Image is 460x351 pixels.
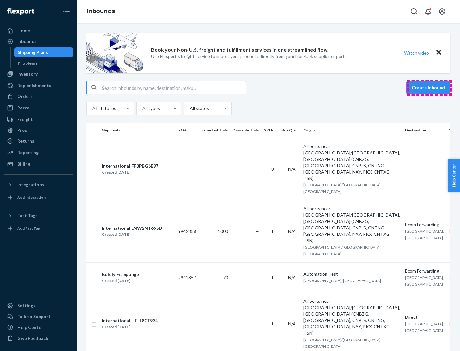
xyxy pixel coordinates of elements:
button: Integrations [4,180,73,190]
span: 1 [271,228,274,234]
div: All ports near [GEOGRAPHIC_DATA]/[GEOGRAPHIC_DATA], [GEOGRAPHIC_DATA] (CNBZG, [GEOGRAPHIC_DATA], ... [303,143,400,182]
input: Search inbounds by name, destination, msku... [102,81,246,94]
span: [GEOGRAPHIC_DATA], [GEOGRAPHIC_DATA] [405,275,444,287]
span: N/A [288,228,296,234]
div: Freight [17,116,33,123]
span: [GEOGRAPHIC_DATA]/[GEOGRAPHIC_DATA], [GEOGRAPHIC_DATA] [303,337,382,349]
a: Prep [4,125,73,135]
div: Shipping Plans [18,49,48,56]
a: Inbounds [87,8,115,15]
th: Box Qty [279,123,301,138]
div: Direct [405,314,444,320]
div: Problems [18,60,38,66]
div: International FF3PBG6E97 [102,163,158,169]
span: — [178,321,182,326]
div: Give Feedback [17,335,48,341]
th: Destination [402,123,447,138]
button: Give Feedback [4,333,73,343]
div: Inventory [17,71,38,77]
p: Book your Non-U.S. freight and fulfillment services in one streamlined flow. [151,46,329,54]
div: Add Fast Tag [17,226,40,231]
button: Watch video [400,48,433,57]
div: International LNW2NT69SD [102,225,162,231]
td: 9942857 [176,262,199,293]
button: Fast Tags [4,211,73,221]
div: International HFLL8CE934 [102,317,158,324]
span: — [405,166,409,172]
button: Open account menu [436,5,448,18]
a: Reporting [4,147,73,158]
th: Available Units [231,123,262,138]
div: Ecom Forwarding [405,268,444,274]
span: [GEOGRAPHIC_DATA], [GEOGRAPHIC_DATA] [405,321,444,333]
a: Shipping Plans [14,47,73,57]
div: Created [DATE] [102,278,139,284]
a: Add Integration [4,192,73,203]
div: Fast Tags [17,213,38,219]
a: Returns [4,136,73,146]
span: N/A [288,321,296,326]
div: Help Center [17,324,43,331]
div: Prep [17,127,27,133]
span: [GEOGRAPHIC_DATA]/[GEOGRAPHIC_DATA], [GEOGRAPHIC_DATA] [303,183,382,194]
span: — [255,228,259,234]
a: Inventory [4,69,73,79]
div: Replenishments [17,82,51,89]
div: Orders [17,93,33,100]
ol: breadcrumbs [82,2,120,21]
div: Ecom Forwarding [405,221,444,228]
div: Add Integration [17,195,46,200]
div: Parcel [17,105,31,111]
span: — [255,166,259,172]
div: Inbounds [17,38,37,45]
a: Home [4,26,73,36]
a: Talk to Support [4,311,73,322]
th: PO# [176,123,199,138]
p: Use Flexport’s freight service to import your products directly from your Non-U.S. supplier or port. [151,53,346,60]
th: Origin [301,123,402,138]
div: Returns [17,138,34,144]
div: Boldly Fit Sponge [102,271,139,278]
th: Shipments [99,123,176,138]
div: Home [17,27,30,34]
div: Created [DATE] [102,324,158,330]
a: Settings [4,301,73,311]
span: — [255,321,259,326]
div: Integrations [17,182,44,188]
th: Expected Units [199,123,231,138]
button: Open notifications [422,5,434,18]
a: Freight [4,114,73,124]
span: — [178,166,182,172]
div: All ports near [GEOGRAPHIC_DATA]/[GEOGRAPHIC_DATA], [GEOGRAPHIC_DATA] (CNBZG, [GEOGRAPHIC_DATA], ... [303,298,400,336]
button: Help Center [448,159,460,192]
div: Reporting [17,149,39,156]
span: [GEOGRAPHIC_DATA], [GEOGRAPHIC_DATA] [405,229,444,240]
td: 9942858 [176,200,199,262]
div: Talk to Support [17,313,50,320]
span: 1000 [218,228,228,234]
a: Orders [4,91,73,101]
button: Open Search Box [408,5,420,18]
input: All states [189,105,190,112]
span: 70 [223,275,228,280]
button: Create inbound [406,81,450,94]
a: Problems [14,58,73,68]
div: Settings [17,302,35,309]
a: Help Center [4,322,73,332]
span: N/A [288,166,296,172]
a: Billing [4,159,73,169]
span: [GEOGRAPHIC_DATA], [GEOGRAPHIC_DATA] [303,278,381,283]
span: N/A [288,275,296,280]
button: Close [434,48,443,57]
div: Billing [17,161,30,167]
a: Replenishments [4,80,73,91]
span: 0 [271,166,274,172]
div: Automation Test [303,271,400,277]
span: 1 [271,275,274,280]
button: Close Navigation [60,5,73,18]
img: Flexport logo [7,8,34,15]
span: — [255,275,259,280]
